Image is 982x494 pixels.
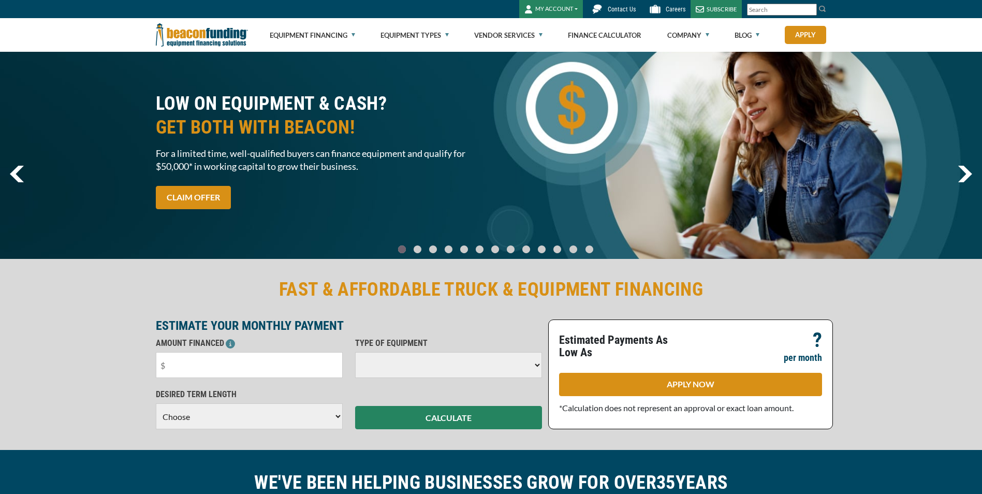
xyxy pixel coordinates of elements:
[156,147,485,173] span: For a limited time, well-qualified buyers can finance equipment and qualify for $50,000* in worki...
[504,245,517,254] a: Go To Slide 7
[958,166,972,182] img: Right Navigator
[747,4,817,16] input: Search
[551,245,564,254] a: Go To Slide 10
[156,278,827,301] h2: FAST & AFFORDABLE TRUCK & EQUIPMENT FINANCING
[813,334,822,346] p: ?
[10,166,24,182] a: previous
[156,115,485,139] span: GET BOTH WITH BEACON!
[156,186,231,209] a: CLAIM OFFER
[785,26,826,44] a: Apply
[818,5,827,13] img: Search
[667,19,709,52] a: Company
[395,245,408,254] a: Go To Slide 0
[784,352,822,364] p: per month
[473,245,486,254] a: Go To Slide 5
[567,245,580,254] a: Go To Slide 11
[380,19,449,52] a: Equipment Types
[156,352,343,378] input: $
[156,92,485,139] h2: LOW ON EQUIPMENT & CASH?
[156,18,248,52] img: Beacon Funding Corporation logo
[568,19,641,52] a: Finance Calculator
[474,19,543,52] a: Vendor Services
[535,245,548,254] a: Go To Slide 9
[156,337,343,350] p: AMOUNT FINANCED
[489,245,501,254] a: Go To Slide 6
[559,373,822,396] a: APPLY NOW
[656,472,676,493] span: 35
[666,6,685,13] span: Careers
[156,388,343,401] p: DESIRED TERM LENGTH
[583,245,596,254] a: Go To Slide 12
[735,19,759,52] a: Blog
[559,403,794,413] span: *Calculation does not represent an approval or exact loan amount.
[806,6,814,14] a: Clear search text
[355,406,542,429] button: CALCULATE
[355,337,542,350] p: TYPE OF EQUIPMENT
[156,319,542,332] p: ESTIMATE YOUR MONTHLY PAYMENT
[608,6,636,13] span: Contact Us
[520,245,532,254] a: Go To Slide 8
[411,245,423,254] a: Go To Slide 1
[559,334,684,359] p: Estimated Payments As Low As
[442,245,455,254] a: Go To Slide 3
[958,166,972,182] a: next
[458,245,470,254] a: Go To Slide 4
[427,245,439,254] a: Go To Slide 2
[10,166,24,182] img: Left Navigator
[270,19,355,52] a: Equipment Financing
